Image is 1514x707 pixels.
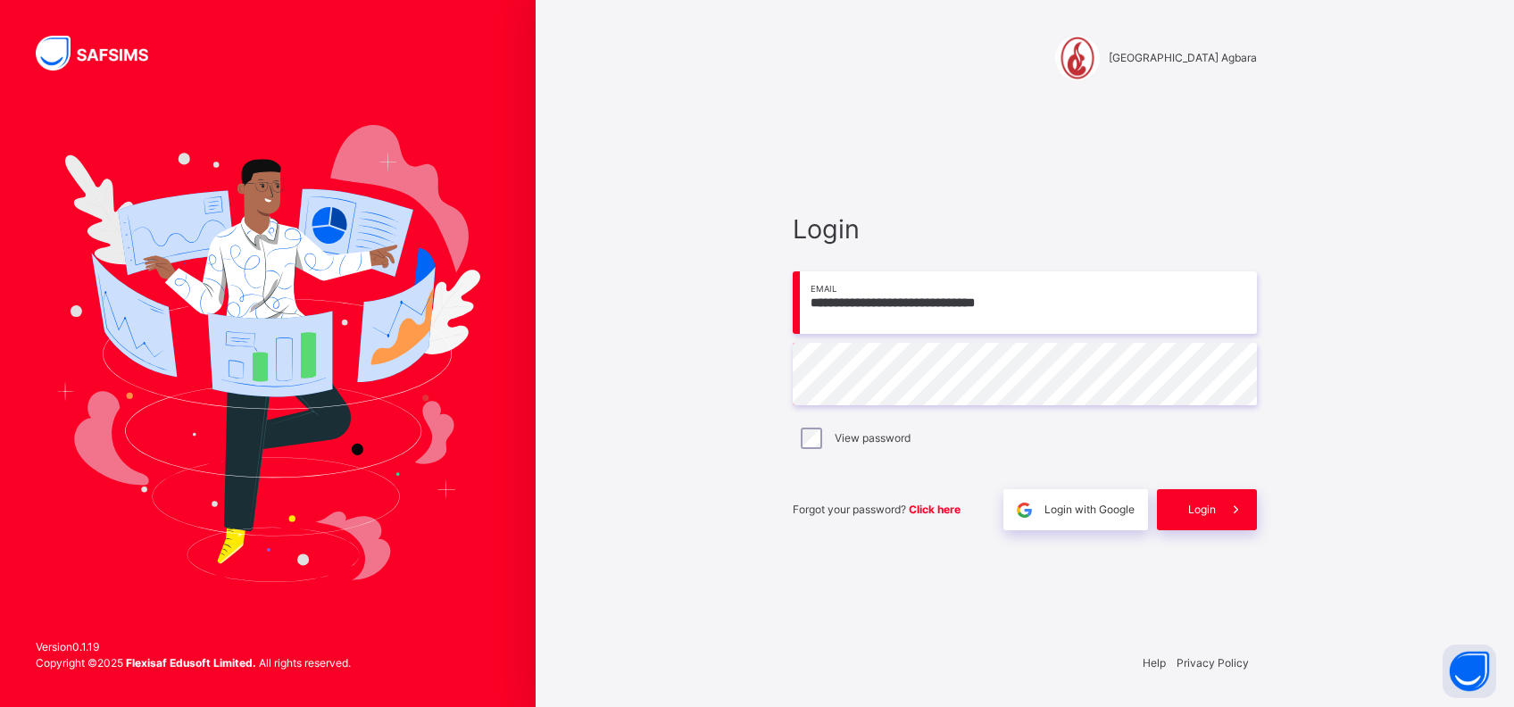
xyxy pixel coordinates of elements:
[835,430,911,446] label: View password
[1044,502,1135,518] span: Login with Google
[1443,645,1496,698] button: Open asap
[1188,502,1216,518] span: Login
[36,36,170,71] img: SAFSIMS Logo
[126,656,256,670] strong: Flexisaf Edusoft Limited.
[36,639,351,655] span: Version 0.1.19
[36,656,351,670] span: Copyright © 2025 All rights reserved.
[1177,656,1249,670] a: Privacy Policy
[793,210,1257,248] span: Login
[55,125,480,582] img: Hero Image
[1143,656,1166,670] a: Help
[1109,50,1257,66] span: [GEOGRAPHIC_DATA] Agbara
[1014,500,1035,520] img: google.396cfc9801f0270233282035f929180a.svg
[793,503,961,516] span: Forgot your password?
[909,503,961,516] a: Click here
